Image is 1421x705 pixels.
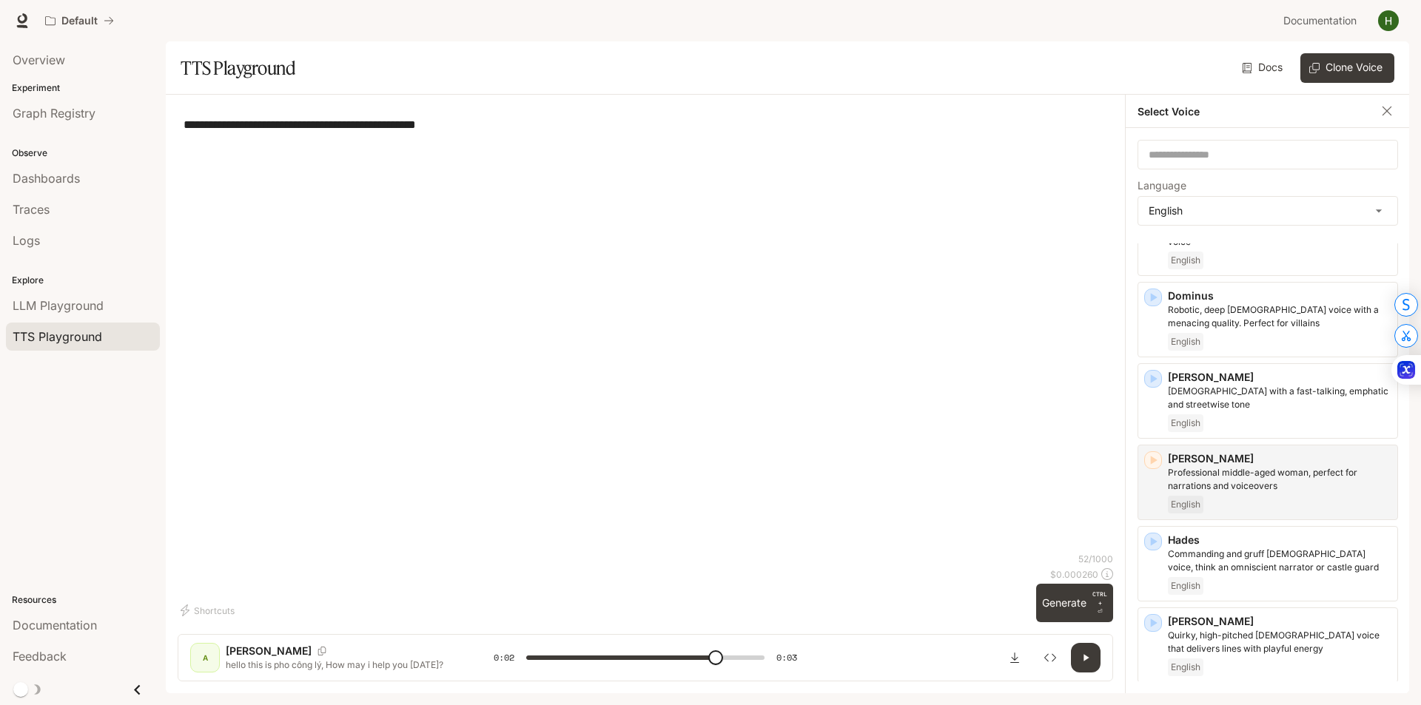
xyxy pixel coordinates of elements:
p: Hades [1168,533,1391,547]
button: Copy Voice ID [312,647,332,655]
span: English [1168,414,1203,432]
button: User avatar [1374,6,1403,36]
p: [PERSON_NAME] [226,644,312,658]
a: Docs [1239,53,1289,83]
span: 0:02 [494,650,514,665]
p: Default [61,15,98,27]
button: Download audio [1000,643,1029,672]
p: CTRL + [1092,590,1107,607]
span: English [1168,658,1203,676]
p: 52 / 1000 [1078,553,1113,565]
p: Commanding and gruff male voice, think an omniscient narrator or castle guard [1168,547,1391,574]
p: [PERSON_NAME] [1168,451,1391,466]
p: Language [1138,181,1186,191]
span: English [1168,252,1203,269]
button: Inspect [1035,643,1065,672]
span: Documentation [1283,12,1357,30]
p: Professional middle-aged woman, perfect for narrations and voiceovers [1168,466,1391,493]
button: Clone Voice [1300,53,1394,83]
button: All workspaces [38,6,121,36]
span: 0:03 [776,650,797,665]
button: GenerateCTRL +⏎ [1036,584,1113,622]
span: English [1168,577,1203,595]
p: Robotic, deep male voice with a menacing quality. Perfect for villains [1168,303,1391,330]
button: Shortcuts [178,598,241,622]
h1: TTS Playground [181,53,295,83]
p: hello this is pho công lý, How may i help you [DATE]? [226,658,458,671]
p: Quirky, high-pitched female voice that delivers lines with playful energy [1168,629,1391,655]
div: English [1138,197,1397,225]
div: A [193,646,217,669]
p: Dominus [1168,289,1391,303]
p: [PERSON_NAME] [1168,614,1391,629]
span: English [1168,333,1203,351]
p: $ 0.000260 [1050,568,1098,581]
p: [PERSON_NAME] [1168,370,1391,385]
p: Male with a fast-talking, emphatic and streetwise tone [1168,385,1391,411]
p: ⏎ [1092,590,1107,616]
img: User avatar [1378,10,1399,31]
a: Documentation [1277,6,1368,36]
span: English [1168,496,1203,513]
